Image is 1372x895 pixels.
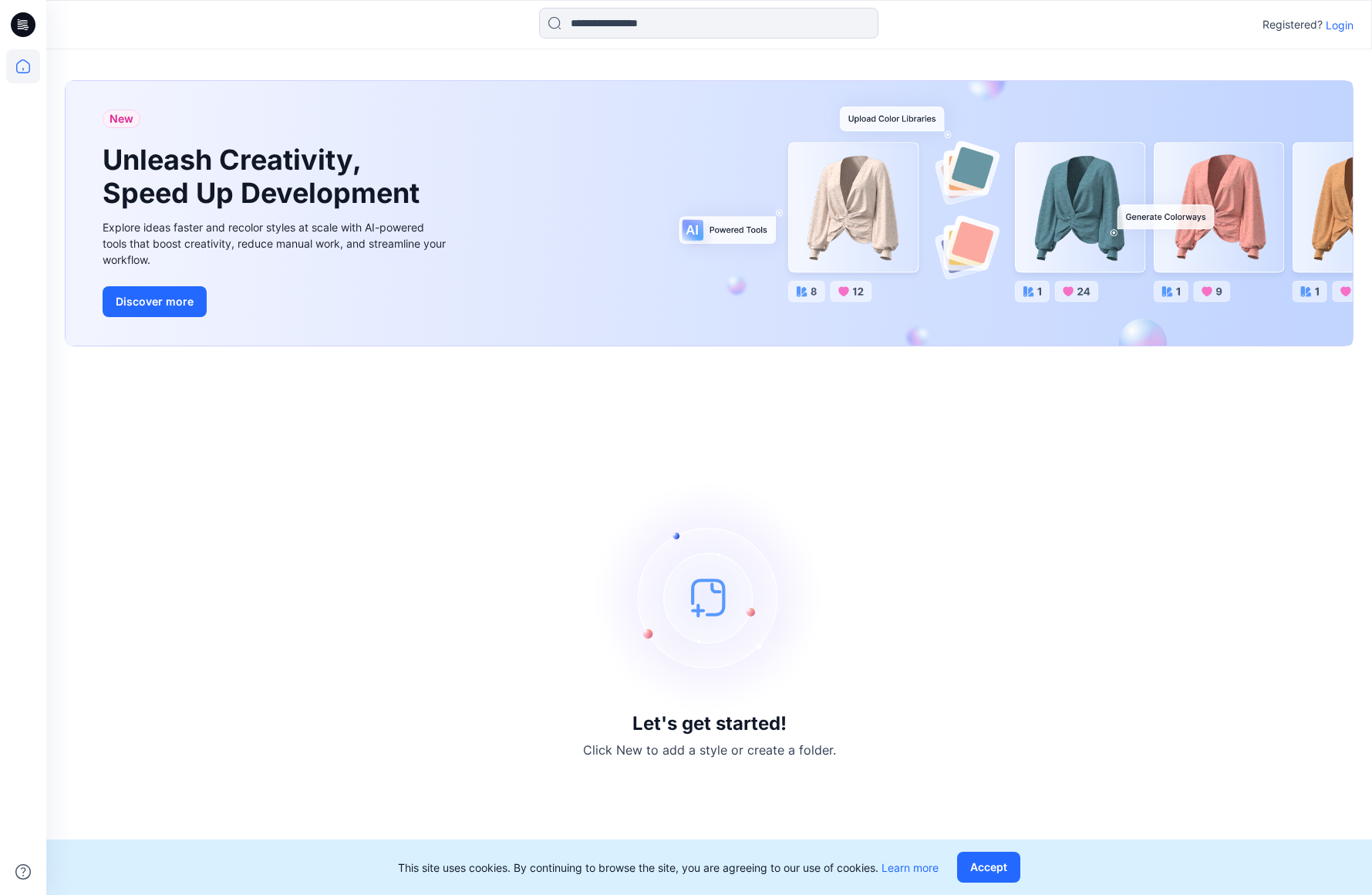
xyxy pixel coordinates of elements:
[632,713,787,735] h3: Let's get started!
[594,481,825,713] img: empty-state-image.svg
[110,110,133,128] span: New
[398,860,939,876] p: This site uses cookies. By continuing to browse the site, you are agreeing to our use of cookies.
[103,286,450,317] a: Discover more
[1262,15,1323,34] p: Registered?
[882,861,939,874] a: Learn more
[103,286,207,317] button: Discover more
[103,144,426,210] h1: Unleash Creativity, Speed Up Development
[1326,17,1353,33] p: Login
[583,741,836,759] p: Click New to add a style or create a folder.
[957,852,1020,883] button: Accept
[103,219,450,268] div: Explore ideas faster and recolor styles at scale with AI-powered tools that boost creativity, red...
